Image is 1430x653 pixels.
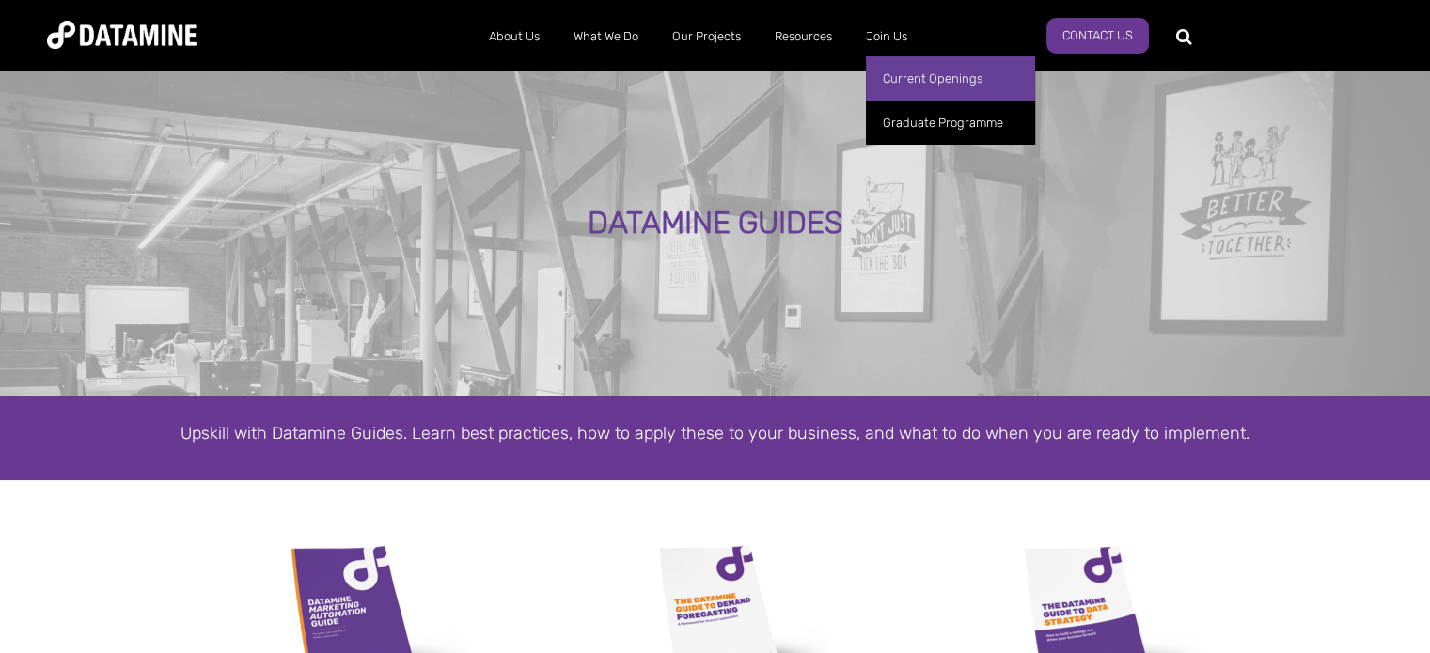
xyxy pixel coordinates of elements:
a: Our Projects [655,12,758,61]
a: Graduate Programme [866,101,1035,145]
a: Contact Us [1046,18,1149,54]
a: Current Openings [866,56,1035,101]
a: Join Us [849,12,924,61]
img: Datamine [47,21,197,49]
div: DATAMINE GUIDES [167,207,1264,241]
a: What We Do [557,12,655,61]
a: Resources [758,12,849,61]
a: About Us [472,12,557,61]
